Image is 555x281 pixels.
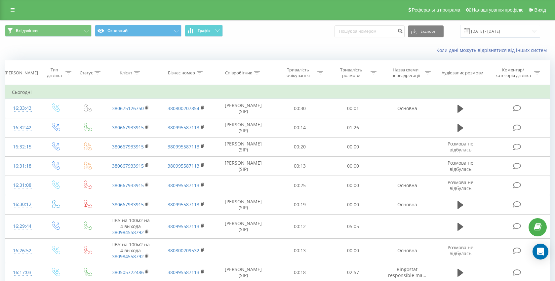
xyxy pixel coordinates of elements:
[379,176,435,195] td: Основна
[12,102,32,115] div: 16:33:43
[12,220,32,233] div: 16:29:44
[168,269,199,275] a: 380995587113
[412,7,460,13] span: Реферальна програма
[112,201,144,208] a: 380667933915
[214,156,273,176] td: [PERSON_NAME] (SIP)
[168,143,199,150] a: 380995587113
[273,137,326,156] td: 00:20
[103,214,158,239] td: ПВУ на 100м2 на 4 выхода
[95,25,181,37] button: Основний
[225,70,252,76] div: Співробітник
[112,269,144,275] a: 380505722486
[12,266,32,279] div: 16:17:03
[168,223,199,229] a: 380995587113
[273,176,326,195] td: 00:25
[12,121,32,134] div: 16:32:42
[214,137,273,156] td: [PERSON_NAME] (SIP)
[80,70,93,76] div: Статус
[198,28,211,33] span: Графік
[273,156,326,176] td: 00:13
[112,143,144,150] a: 380667933915
[280,67,316,78] div: Тривалість очікування
[112,124,144,131] a: 380667933915
[112,163,144,169] a: 380667933915
[12,140,32,153] div: 16:32:15
[326,137,379,156] td: 00:00
[379,99,435,118] td: Основна
[448,244,473,257] span: Розмова не відбулась
[326,176,379,195] td: 00:00
[448,160,473,172] span: Розмова не відбулась
[120,70,132,76] div: Клієнт
[214,195,273,214] td: [PERSON_NAME] (SIP)
[533,244,548,260] div: Open Intercom Messenger
[448,140,473,153] span: Розмова не відбулась
[273,239,326,263] td: 00:13
[5,25,92,37] button: Всі дзвінки
[5,70,38,76] div: [PERSON_NAME]
[448,179,473,191] span: Розмова не відбулась
[112,182,144,188] a: 380667933915
[408,25,444,37] button: Експорт
[326,195,379,214] td: 00:00
[168,124,199,131] a: 380995587113
[472,7,523,13] span: Налаштування профілю
[168,70,195,76] div: Бізнес номер
[273,214,326,239] td: 00:12
[273,99,326,118] td: 00:30
[388,266,426,278] span: Ringostat responsible ma...
[214,99,273,118] td: [PERSON_NAME] (SIP)
[16,28,38,33] span: Всі дзвінки
[12,160,32,173] div: 16:31:18
[168,182,199,188] a: 380995587113
[214,214,273,239] td: [PERSON_NAME] (SIP)
[334,67,369,78] div: Тривалість розмови
[112,105,144,111] a: 380675126750
[112,229,144,235] a: 380984558792
[535,7,546,13] span: Вихід
[168,201,199,208] a: 380995587113
[214,118,273,137] td: [PERSON_NAME] (SIP)
[12,179,32,192] div: 16:31:08
[168,105,199,111] a: 380800207854
[326,214,379,239] td: 05:05
[442,70,483,76] div: Аудіозапис розмови
[379,239,435,263] td: Основна
[326,118,379,137] td: 01:26
[168,163,199,169] a: 380995587113
[12,198,32,211] div: 16:30:12
[5,86,550,99] td: Сьогодні
[273,195,326,214] td: 00:19
[103,239,158,263] td: ПВУ на 100м2 на 4 выхода
[326,156,379,176] td: 00:00
[273,118,326,137] td: 00:14
[168,247,199,254] a: 380800209532
[494,67,533,78] div: Коментар/категорія дзвінка
[112,253,144,260] a: 380984558792
[379,195,435,214] td: Основна
[335,25,405,37] input: Пошук за номером
[326,239,379,263] td: 00:00
[436,47,550,53] a: Коли дані можуть відрізнятися вiд інших систем
[45,67,64,78] div: Тип дзвінка
[185,25,223,37] button: Графік
[12,244,32,257] div: 16:26:52
[388,67,423,78] div: Назва схеми переадресації
[326,99,379,118] td: 00:01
